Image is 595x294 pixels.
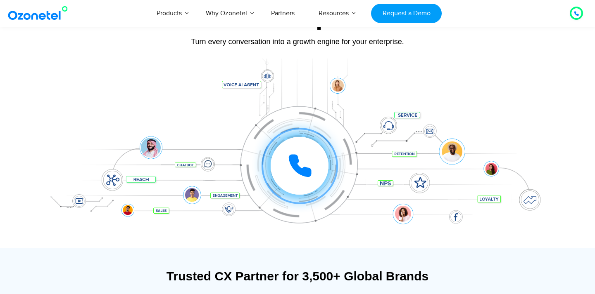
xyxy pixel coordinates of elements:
a: Request a Demo [371,4,442,23]
div: Trusted CX Partner for 3,500+ Global Brands [43,269,552,283]
div: Turn every conversation into a growth engine for your enterprise. [39,37,556,46]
